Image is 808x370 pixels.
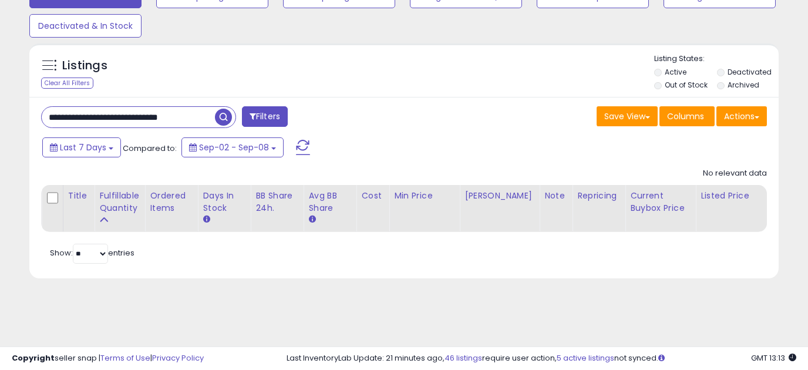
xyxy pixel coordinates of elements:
[544,190,567,202] div: Note
[597,106,658,126] button: Save View
[728,67,772,77] label: Deactivated
[654,53,779,65] p: Listing States:
[577,190,620,202] div: Repricing
[394,190,455,202] div: Min Price
[203,190,245,214] div: Days In Stock
[100,352,150,364] a: Terms of Use
[181,137,284,157] button: Sep-02 - Sep-08
[152,352,204,364] a: Privacy Policy
[255,190,298,214] div: BB Share 24h.
[99,190,140,214] div: Fulfillable Quantity
[50,247,134,258] span: Show: entries
[703,168,767,179] div: No relevant data
[701,190,802,202] div: Listed Price
[665,67,686,77] label: Active
[42,137,121,157] button: Last 7 Days
[751,352,796,364] span: 2025-09-16 13:13 GMT
[150,190,193,214] div: Ordered Items
[630,190,691,214] div: Current Buybox Price
[557,352,614,364] a: 5 active listings
[41,78,93,89] div: Clear All Filters
[203,214,210,225] small: Days In Stock.
[62,58,107,74] h5: Listings
[12,353,204,364] div: seller snap | |
[242,106,288,127] button: Filters
[308,214,315,225] small: Avg BB Share.
[199,142,269,153] span: Sep-02 - Sep-08
[659,106,715,126] button: Columns
[445,352,482,364] a: 46 listings
[361,190,384,202] div: Cost
[29,14,142,38] button: Deactivated & In Stock
[665,80,708,90] label: Out of Stock
[287,353,796,364] div: Last InventoryLab Update: 21 minutes ago, require user action, not synced.
[464,190,534,202] div: [PERSON_NAME]
[12,352,55,364] strong: Copyright
[716,106,767,126] button: Actions
[60,142,106,153] span: Last 7 Days
[123,143,177,154] span: Compared to:
[308,190,351,214] div: Avg BB Share
[667,110,704,122] span: Columns
[728,80,759,90] label: Archived
[68,190,89,202] div: Title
